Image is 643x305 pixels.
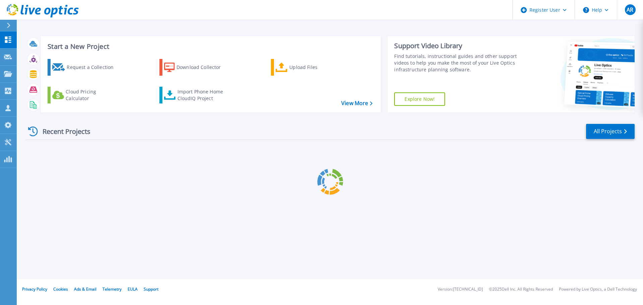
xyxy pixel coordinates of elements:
span: AR [627,7,633,12]
div: Import Phone Home CloudIQ Project [177,88,230,102]
a: View More [341,100,372,106]
a: Cookies [53,286,68,292]
h3: Start a New Project [48,43,372,50]
div: Recent Projects [26,123,99,140]
div: Find tutorials, instructional guides and other support videos to help you make the most of your L... [394,53,520,73]
a: All Projects [586,124,635,139]
div: Download Collector [176,61,230,74]
a: EULA [128,286,138,292]
a: Privacy Policy [22,286,47,292]
div: Request a Collection [67,61,120,74]
a: Telemetry [102,286,122,292]
a: Request a Collection [48,59,122,76]
div: Support Video Library [394,42,520,50]
li: Version: [TECHNICAL_ID] [438,287,483,292]
li: Powered by Live Optics, a Dell Technology [559,287,637,292]
a: Ads & Email [74,286,96,292]
a: Upload Files [271,59,346,76]
a: Download Collector [159,59,234,76]
a: Cloud Pricing Calculator [48,87,122,103]
a: Support [144,286,158,292]
div: Cloud Pricing Calculator [66,88,119,102]
div: Upload Files [289,61,343,74]
a: Explore Now! [394,92,445,106]
li: © 2025 Dell Inc. All Rights Reserved [489,287,553,292]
